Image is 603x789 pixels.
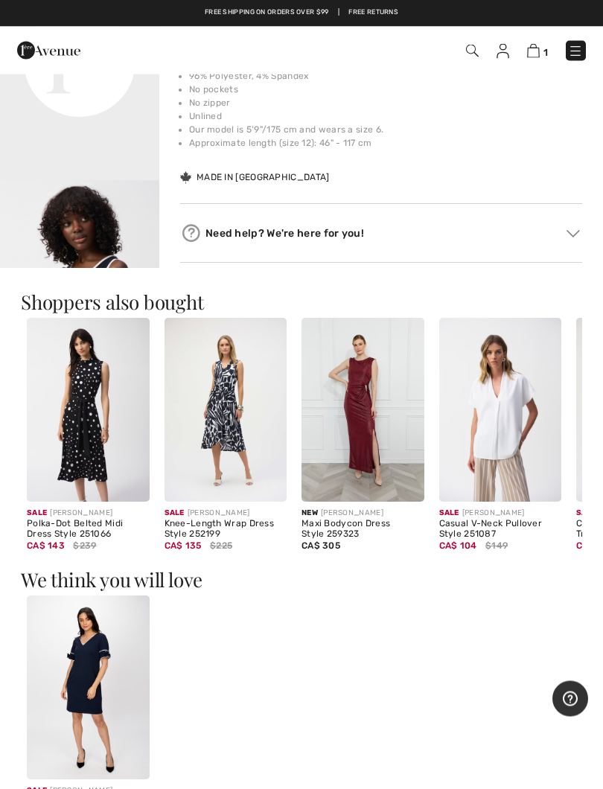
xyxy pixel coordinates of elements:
[338,7,339,18] span: |
[348,7,398,18] a: Free Returns
[165,508,287,520] div: [PERSON_NAME]
[27,536,65,552] span: CA$ 143
[439,319,562,502] img: Casual V-Neck Pullover Style 251087
[301,520,424,540] div: Maxi Bodycon Dress Style 259323
[27,520,150,540] div: Polka-Dot Belted Midi Dress Style 251066
[576,504,596,518] span: Sale
[73,540,96,553] span: $239
[301,508,424,520] div: [PERSON_NAME]
[165,536,202,552] span: CA$ 135
[485,540,508,553] span: $149
[189,137,582,150] li: Approximate length (size 12): 46" - 117 cm
[189,83,582,97] li: No pockets
[165,504,185,518] span: Sale
[543,47,548,58] span: 1
[210,540,232,553] span: $225
[17,36,80,66] img: 1ère Avenue
[527,42,548,60] a: 1
[301,509,318,518] span: New
[21,571,582,590] h3: We think you will love
[552,681,588,718] iframe: Opens a widget where you can find more information
[189,124,582,137] li: Our model is 5'9"/175 cm and wears a size 6.
[180,223,582,245] div: Need help? We're here for you!
[17,42,80,57] a: 1ère Avenue
[568,44,583,59] img: Menu
[27,504,47,518] span: Sale
[439,504,459,518] span: Sale
[27,508,150,520] div: [PERSON_NAME]
[439,508,562,520] div: [PERSON_NAME]
[567,231,580,238] img: Arrow2.svg
[466,45,479,57] img: Search
[189,70,582,83] li: 96% Polyester, 4% Spandex
[439,536,477,552] span: CA$ 104
[301,319,424,502] img: Maxi Bodycon Dress Style 259323
[165,520,287,540] div: Knee-Length Wrap Dress Style 252199
[27,319,150,502] img: Polka-Dot Belted Midi Dress Style 251066
[527,44,540,58] img: Shopping Bag
[189,110,582,124] li: Unlined
[189,97,582,110] li: No zipper
[21,293,582,313] h3: Shoppers also bought
[180,171,330,185] div: Made in [GEOGRAPHIC_DATA]
[497,44,509,59] img: My Info
[27,596,150,780] img: Knee-Length Shift Dress Style 241130
[439,520,562,540] div: Casual V-Neck Pullover Style 251087
[165,319,287,502] img: Knee-Length Wrap Dress Style 252199
[301,541,340,552] span: CA$ 305
[205,7,329,18] a: Free shipping on orders over $99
